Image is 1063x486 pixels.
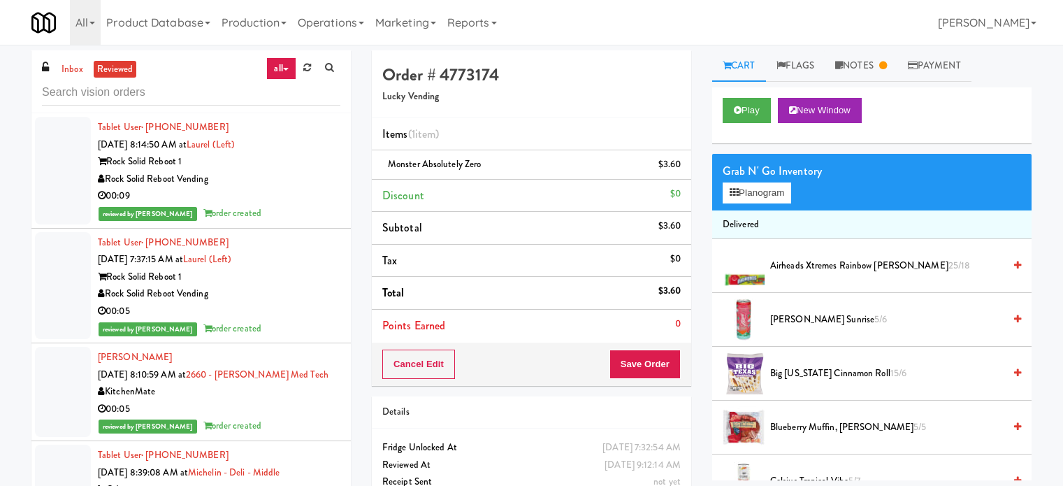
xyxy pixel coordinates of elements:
button: Cancel Edit [382,350,455,379]
span: 15/6 [890,366,906,380]
span: [DATE] 8:14:50 AM at [98,138,187,151]
div: Big [US_STATE] Cinnamon Roll15/6 [765,365,1021,383]
img: Micromart [31,10,56,35]
button: New Window [778,98,862,123]
li: Tablet User· [PHONE_NUMBER][DATE] 7:37:15 AM atLaurel (Left)Rock Solid Reboot 1Rock Solid Reboot ... [31,229,351,344]
span: reviewed by [PERSON_NAME] [99,207,197,221]
span: Big [US_STATE] Cinnamon Roll [770,365,1004,383]
div: 00:09 [98,187,340,205]
h5: Lucky Vending [382,92,681,102]
div: 00:05 [98,303,340,320]
li: Tablet User· [PHONE_NUMBER][DATE] 8:14:50 AM atLaurel (Left)Rock Solid Reboot 1Rock Solid Reboot ... [31,113,351,229]
li: [PERSON_NAME][DATE] 8:10:59 AM at2660 - [PERSON_NAME] Med TechKitchenMate00:05reviewed by [PERSON... [31,343,351,441]
div: Rock Solid Reboot Vending [98,285,340,303]
span: Subtotal [382,220,422,236]
span: Points Earned [382,317,445,334]
span: · [PHONE_NUMBER] [141,236,229,249]
div: $0 [670,185,681,203]
div: 00:05 [98,401,340,418]
div: Rock Solid Reboot 1 [98,153,340,171]
span: 5/5 [913,420,926,434]
ng-pluralize: item [415,126,435,142]
a: Tablet User· [PHONE_NUMBER] [98,448,229,462]
a: Laurel (Left) [183,252,231,266]
span: reviewed by [PERSON_NAME] [99,420,197,434]
input: Search vision orders [42,80,340,106]
span: (1 ) [408,126,440,142]
div: Airheads Xtremes Rainbow [PERSON_NAME]25/18 [765,257,1021,275]
div: 0 [675,315,681,333]
span: order created [203,322,261,335]
button: Play [723,98,771,123]
a: 2660 - [PERSON_NAME] Med Tech [186,368,328,381]
span: order created [203,206,261,220]
span: 25/18 [948,259,971,272]
span: reviewed by [PERSON_NAME] [99,322,197,336]
a: Notes [825,50,897,82]
span: [DATE] 8:39:08 AM at [98,466,188,479]
div: Blueberry Muffin, [PERSON_NAME]5/5 [765,419,1021,436]
a: reviewed [94,61,137,78]
span: Tax [382,252,397,269]
span: · [PHONE_NUMBER] [141,448,229,462]
span: · [PHONE_NUMBER] [141,120,229,134]
div: Rock Solid Reboot Vending [98,171,340,188]
span: Airheads Xtremes Rainbow [PERSON_NAME] [770,257,1004,275]
a: Laurel (Left) [187,138,235,151]
div: Grab N' Go Inventory [723,161,1021,182]
div: Fridge Unlocked At [382,439,681,457]
div: [DATE] 9:12:14 AM [605,457,681,474]
a: [PERSON_NAME] [98,350,172,364]
div: $3.60 [658,156,681,173]
a: Payment [897,50,971,82]
div: Details [382,403,681,421]
div: KitchenMate [98,383,340,401]
a: inbox [58,61,87,78]
li: Delivered [712,210,1032,240]
span: [DATE] 8:10:59 AM at [98,368,186,381]
a: all [266,57,296,80]
a: Tablet User· [PHONE_NUMBER] [98,236,229,249]
div: Rock Solid Reboot 1 [98,269,340,286]
a: Tablet User· [PHONE_NUMBER] [98,120,229,134]
span: Monster Absolutely Zero [388,157,481,171]
button: Save Order [609,350,681,379]
div: $3.60 [658,283,681,300]
span: [DATE] 7:37:15 AM at [98,252,183,266]
span: Blueberry Muffin, [PERSON_NAME] [770,419,1004,436]
a: Michelin - Deli - Middle [188,466,280,479]
div: [PERSON_NAME] Sunrise5/6 [765,311,1021,329]
a: Flags [766,50,825,82]
span: Total [382,285,405,301]
span: Items [382,126,439,142]
button: Planogram [723,183,791,203]
span: order created [203,419,261,432]
div: [DATE] 7:32:54 AM [602,439,681,457]
h4: Order # 4773174 [382,66,681,84]
a: Cart [712,50,766,82]
div: $3.60 [658,217,681,235]
div: $0 [670,250,681,268]
div: Reviewed At [382,457,681,474]
span: [PERSON_NAME] Sunrise [770,311,1004,329]
span: Discount [382,187,424,203]
span: 5/6 [874,313,887,326]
